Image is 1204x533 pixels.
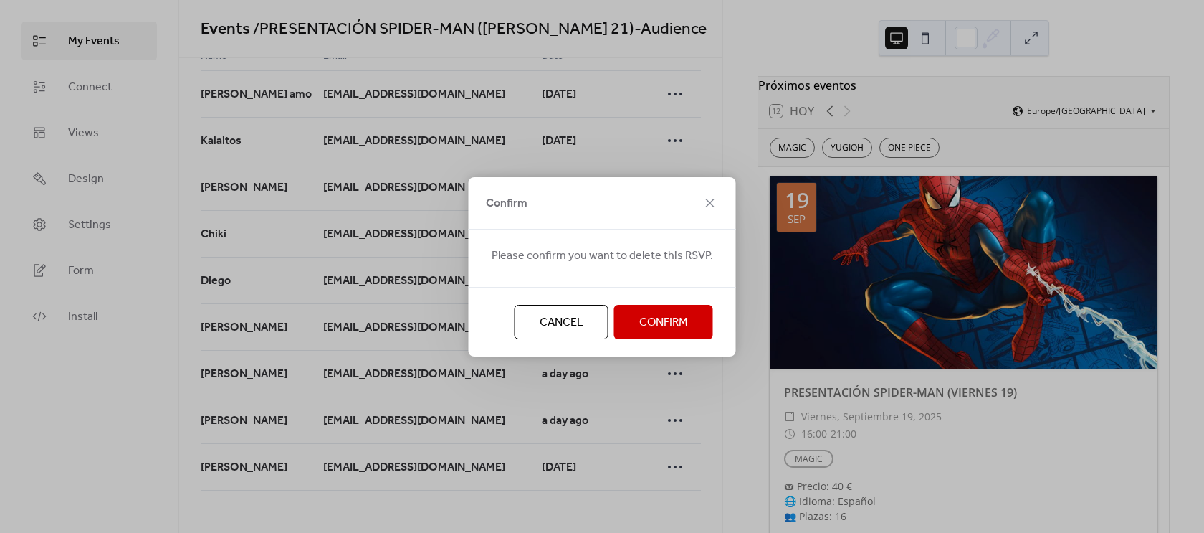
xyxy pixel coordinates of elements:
[540,314,583,331] span: Cancel
[614,305,713,339] button: Confirm
[515,305,608,339] button: Cancel
[486,195,527,212] span: Confirm
[492,247,713,265] span: Please confirm you want to delete this RSVP.
[639,314,688,331] span: Confirm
